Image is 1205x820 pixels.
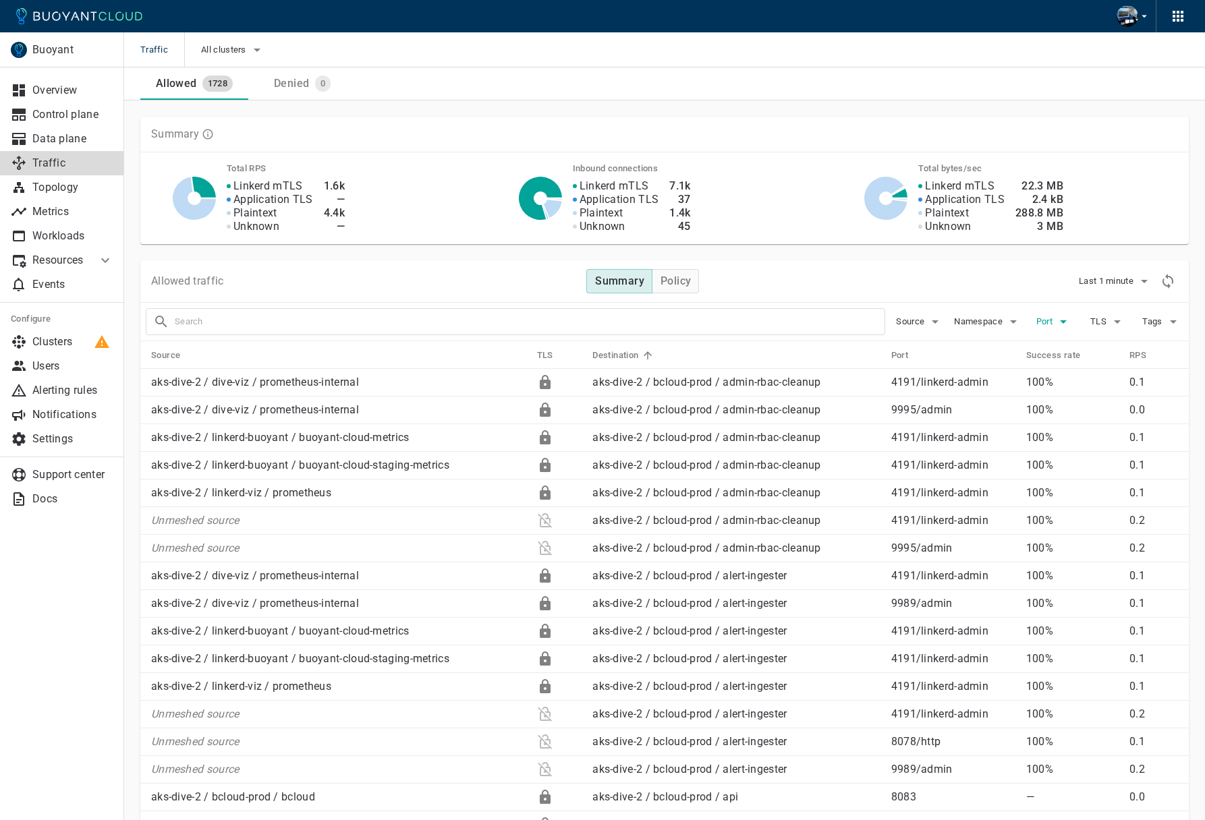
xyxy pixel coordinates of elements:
p: 100% [1026,431,1119,444]
p: Allowed traffic [151,274,224,288]
a: aks-dive-2 / linkerd-viz / prometheus [151,680,331,693]
a: Allowed1728 [140,67,248,100]
span: Tags [1142,316,1165,327]
p: 100% [1026,486,1119,500]
p: 4191 / linkerd-admin [891,459,1015,472]
p: 0.1 [1129,486,1178,500]
h5: Destination [592,350,638,361]
button: All clusters [201,40,265,60]
a: aks-dive-2 / bcloud-prod / admin-rbac-cleanup [592,541,821,554]
span: 1728 [202,78,233,89]
p: Docs [32,492,113,506]
span: All clusters [201,45,249,55]
a: aks-dive-2 / dive-viz / prometheus-internal [151,569,359,582]
p: 0.1 [1129,597,1178,610]
p: 0.0 [1129,403,1178,417]
p: Control plane [32,108,113,121]
p: 4191 / linkerd-admin [891,569,1015,583]
span: TLS [537,349,571,361]
a: Denied0 [248,67,356,100]
p: 4191 / linkerd-admin [891,652,1015,666]
p: 9995 / admin [891,541,1015,555]
p: Plaintext [233,206,277,220]
p: — [1026,790,1119,804]
h4: — [324,220,345,233]
p: 4191 / linkerd-admin [891,624,1015,638]
p: Unknown [925,220,971,233]
span: Source [896,316,927,327]
h4: 1.4k [669,206,691,220]
h4: 1.6k [324,179,345,193]
a: aks-dive-2 / dive-viz / prometheus-internal [151,597,359,610]
div: Plaintext [537,734,553,750]
p: 0.1 [1129,735,1178,749]
span: Traffic [140,32,184,67]
h4: 45 [669,220,691,233]
div: Denied [269,71,309,90]
p: Unmeshed source [151,514,526,527]
a: aks-dive-2 / bcloud-prod / alert-ingester [592,680,787,693]
p: Plaintext [580,206,623,220]
h4: Summary [595,274,644,288]
h5: Success rate [1026,350,1081,361]
p: 0.1 [1129,624,1178,638]
p: 0.2 [1129,763,1178,776]
span: TLS [1090,316,1109,327]
a: aks-dive-2 / bcloud-prod / api [592,790,738,803]
span: Destination [592,349,656,361]
p: 4191 / linkerd-admin [891,514,1015,527]
h5: Configure [11,314,113,324]
a: aks-dive-2 / bcloud-prod / alert-ingester [592,735,787,748]
p: 9989 / admin [891,763,1015,776]
p: Application TLS [925,193,1005,206]
button: Last 1 minute [1079,271,1152,291]
button: Namespace [954,312,1021,332]
span: Last 1 minute [1079,276,1136,287]
p: 8078 / http [891,735,1015,749]
h4: Policy [661,274,691,288]
p: 100% [1026,403,1119,417]
p: Topology [32,181,113,194]
a: aks-dive-2 / linkerd-buoyant / buoyant-cloud-metrics [151,431,410,444]
p: Linkerd mTLS [925,179,994,193]
span: RPS [1129,349,1164,361]
a: aks-dive-2 / linkerd-buoyant / buoyant-cloud-staging-metrics [151,459,449,471]
p: 100% [1026,707,1119,721]
h4: 288.8 MB [1015,206,1063,220]
p: 4191 / linkerd-admin [891,707,1015,721]
span: 0 [315,78,331,89]
p: 8083 [891,790,1015,804]
p: 100% [1026,597,1119,610]
p: Summary [151,127,199,141]
p: 9989 / admin [891,597,1015,610]
h4: 7.1k [669,179,691,193]
p: Application TLS [580,193,659,206]
a: aks-dive-2 / bcloud-prod / admin-rbac-cleanup [592,514,821,527]
p: 4191 / linkerd-admin [891,680,1015,693]
div: Plaintext [537,512,553,529]
p: 0.2 [1129,541,1178,555]
p: Settings [32,432,113,446]
h4: 2.4 kB [1015,193,1063,206]
p: Buoyant [32,43,113,57]
button: Policy [652,269,699,293]
p: 100% [1026,376,1119,389]
h5: TLS [537,350,553,361]
a: aks-dive-2 / linkerd-buoyant / buoyant-cloud-staging-metrics [151,652,449,665]
p: 0.1 [1129,376,1178,389]
p: 0.2 [1129,707,1178,721]
a: aks-dive-2 / bcloud-prod / admin-rbac-cleanup [592,431,821,444]
p: 0.2 [1129,514,1178,527]
p: Unknown [233,220,279,233]
a: aks-dive-2 / bcloud-prod / admin-rbac-cleanup [592,403,821,416]
div: Allowed [150,71,197,90]
button: Port [1032,312,1075,332]
p: 9995 / admin [891,403,1015,417]
p: 100% [1026,735,1119,749]
span: Port [891,349,926,361]
a: aks-dive-2 / bcloud-prod / admin-rbac-cleanup [592,376,821,388]
p: 100% [1026,652,1119,666]
button: TLS [1086,312,1129,332]
svg: TLS data is compiled from traffic seen by Linkerd proxies. RPS and TCP bytes reflect both inbound... [202,128,214,140]
p: Data plane [32,132,113,146]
